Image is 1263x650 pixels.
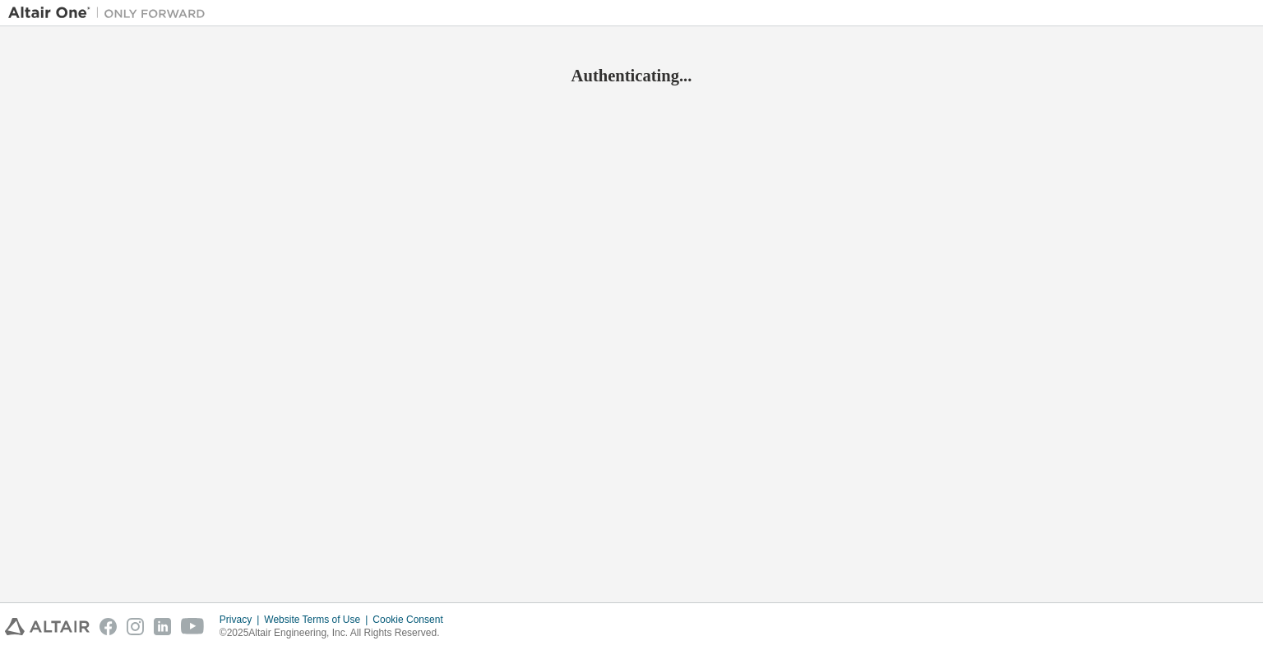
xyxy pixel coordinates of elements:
[220,613,264,626] div: Privacy
[5,618,90,635] img: altair_logo.svg
[372,613,452,626] div: Cookie Consent
[264,613,372,626] div: Website Terms of Use
[154,618,171,635] img: linkedin.svg
[8,5,214,21] img: Altair One
[220,626,453,640] p: © 2025 Altair Engineering, Inc. All Rights Reserved.
[99,618,117,635] img: facebook.svg
[127,618,144,635] img: instagram.svg
[8,65,1255,86] h2: Authenticating...
[181,618,205,635] img: youtube.svg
